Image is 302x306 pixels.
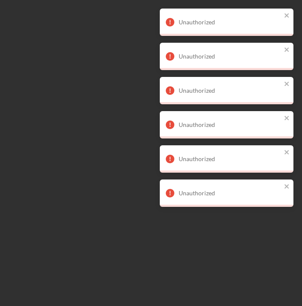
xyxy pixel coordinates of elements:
[284,183,290,191] button: close
[179,19,281,26] div: Unauthorized
[179,190,281,197] div: Unauthorized
[284,149,290,157] button: close
[179,87,281,94] div: Unauthorized
[179,121,281,128] div: Unauthorized
[179,156,281,162] div: Unauthorized
[284,46,290,54] button: close
[179,53,281,60] div: Unauthorized
[284,80,290,88] button: close
[284,115,290,123] button: close
[284,12,290,20] button: close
